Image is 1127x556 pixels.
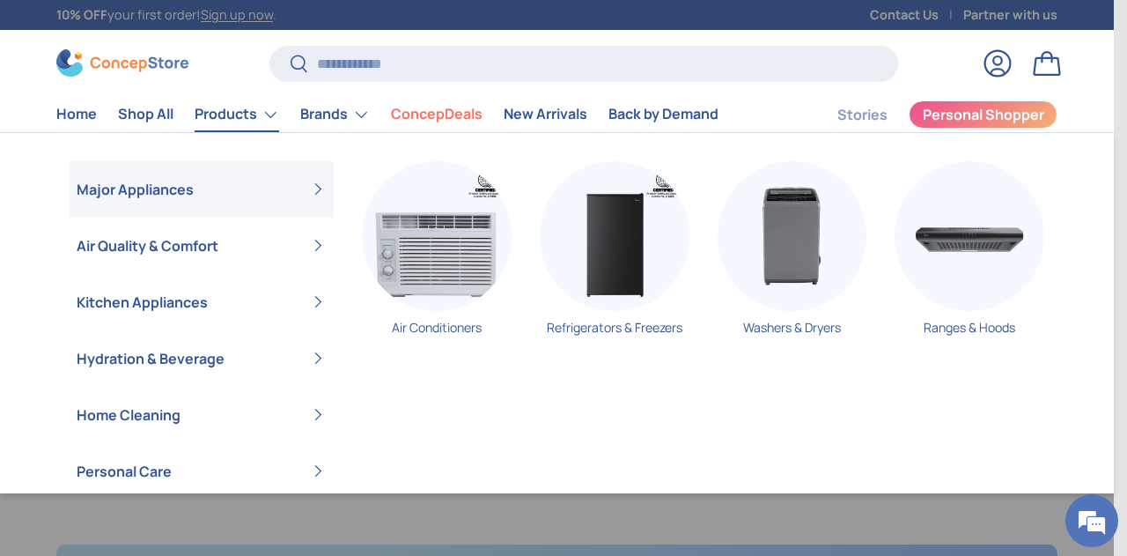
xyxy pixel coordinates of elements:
a: Shop All [118,97,173,131]
img: ConcepStore [56,49,188,77]
a: Home [56,97,97,131]
a: ConcepDeals [391,97,482,131]
nav: Primary [56,97,718,132]
a: Stories [837,98,888,132]
summary: Brands [290,97,380,132]
a: New Arrivals [504,97,587,131]
nav: Secondary [795,97,1057,132]
summary: Products [184,97,290,132]
span: Personal Shopper [923,107,1044,122]
a: Personal Shopper [909,100,1057,129]
a: Back by Demand [608,97,718,131]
